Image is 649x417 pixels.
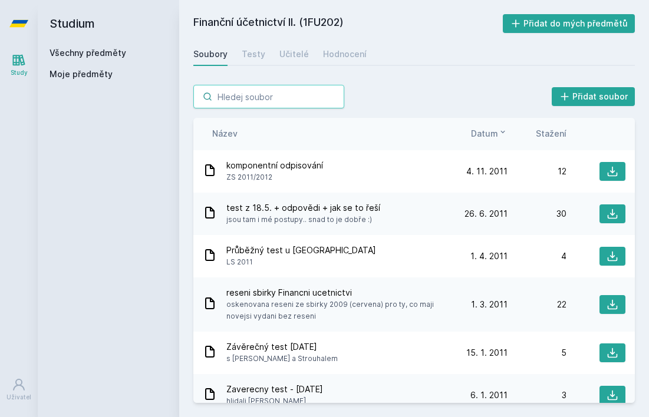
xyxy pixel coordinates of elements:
[466,166,508,177] span: 4. 11. 2011
[193,48,228,60] div: Soubory
[470,250,508,262] span: 1. 4. 2011
[279,48,309,60] div: Učitelé
[50,68,113,80] span: Moje předměty
[279,42,309,66] a: Učitelé
[464,208,508,220] span: 26. 6. 2011
[503,14,635,33] button: Přidat do mých předmětů
[2,47,35,83] a: Study
[471,299,508,310] span: 1. 3. 2011
[193,85,344,108] input: Hledej soubor
[242,42,265,66] a: Testy
[226,256,376,268] span: LS 2011
[226,244,376,256] span: Průběžný test u [GEOGRAPHIC_DATA]
[508,250,566,262] div: 4
[242,48,265,60] div: Testy
[466,347,508,359] span: 15. 1. 2011
[552,87,635,106] button: Přidat soubor
[226,299,444,322] span: oskenovana reseni ze sbirky 2009 (cervena) pro ty, co maji novejsi vydani bez reseni
[471,127,508,140] button: Datum
[226,395,323,407] span: hlidali [PERSON_NAME]
[193,42,228,66] a: Soubory
[226,160,323,171] span: komponentní odpisování
[508,299,566,310] div: 22
[471,127,498,140] span: Datum
[50,48,126,58] a: Všechny předměty
[470,389,508,401] span: 6. 1. 2011
[6,393,31,402] div: Uživatel
[323,48,367,60] div: Hodnocení
[226,287,444,299] span: reseni sbirky Financni ucetnictvi
[323,42,367,66] a: Hodnocení
[508,347,566,359] div: 5
[212,127,238,140] button: Název
[226,171,323,183] span: ZS 2011/2012
[508,166,566,177] div: 12
[11,68,28,77] div: Study
[226,214,380,226] span: jsou tam i mé postupy.. snad to je dobře :)
[226,202,380,214] span: test z 18.5. + odpovědi + jak se to řeší
[226,341,338,353] span: Závěrečný test [DATE]
[508,208,566,220] div: 30
[536,127,566,140] button: Stažení
[2,372,35,408] a: Uživatel
[193,14,503,33] h2: Finanční účetnictví II. (1FU202)
[226,353,338,365] span: s [PERSON_NAME] a Strouhalem
[226,383,323,395] span: Zaverecny test - [DATE]
[508,389,566,401] div: 3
